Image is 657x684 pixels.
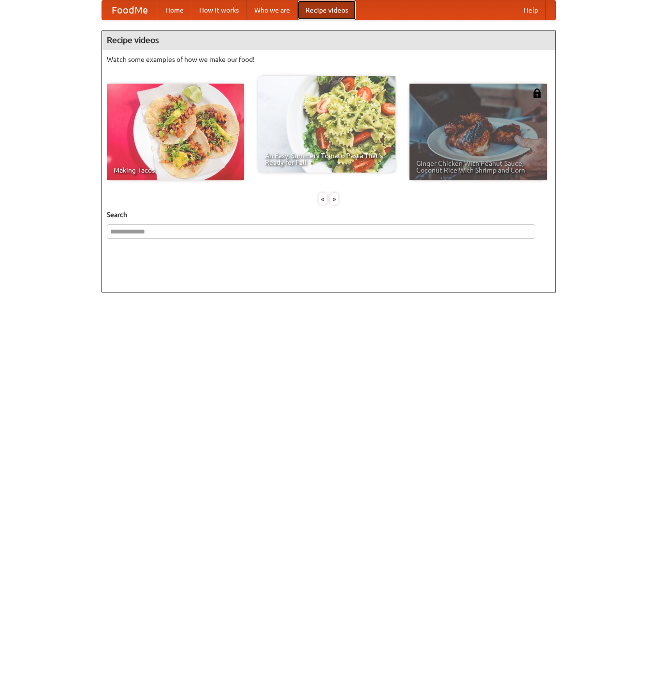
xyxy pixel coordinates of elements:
p: Watch some examples of how we make our food! [107,55,551,64]
a: Making Tacos [107,84,244,180]
a: An Easy, Summery Tomato Pasta That's Ready for Fall [258,76,395,173]
a: Recipe videos [298,0,356,20]
a: How it works [191,0,247,20]
div: « [319,193,327,205]
div: » [330,193,338,205]
a: Home [158,0,191,20]
img: 483408.png [532,88,542,98]
a: Who we are [247,0,298,20]
span: An Easy, Summery Tomato Pasta That's Ready for Fall [265,152,389,166]
h5: Search [107,210,551,219]
h4: Recipe videos [102,30,555,50]
a: FoodMe [102,0,158,20]
a: Help [516,0,546,20]
span: Making Tacos [114,167,237,174]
